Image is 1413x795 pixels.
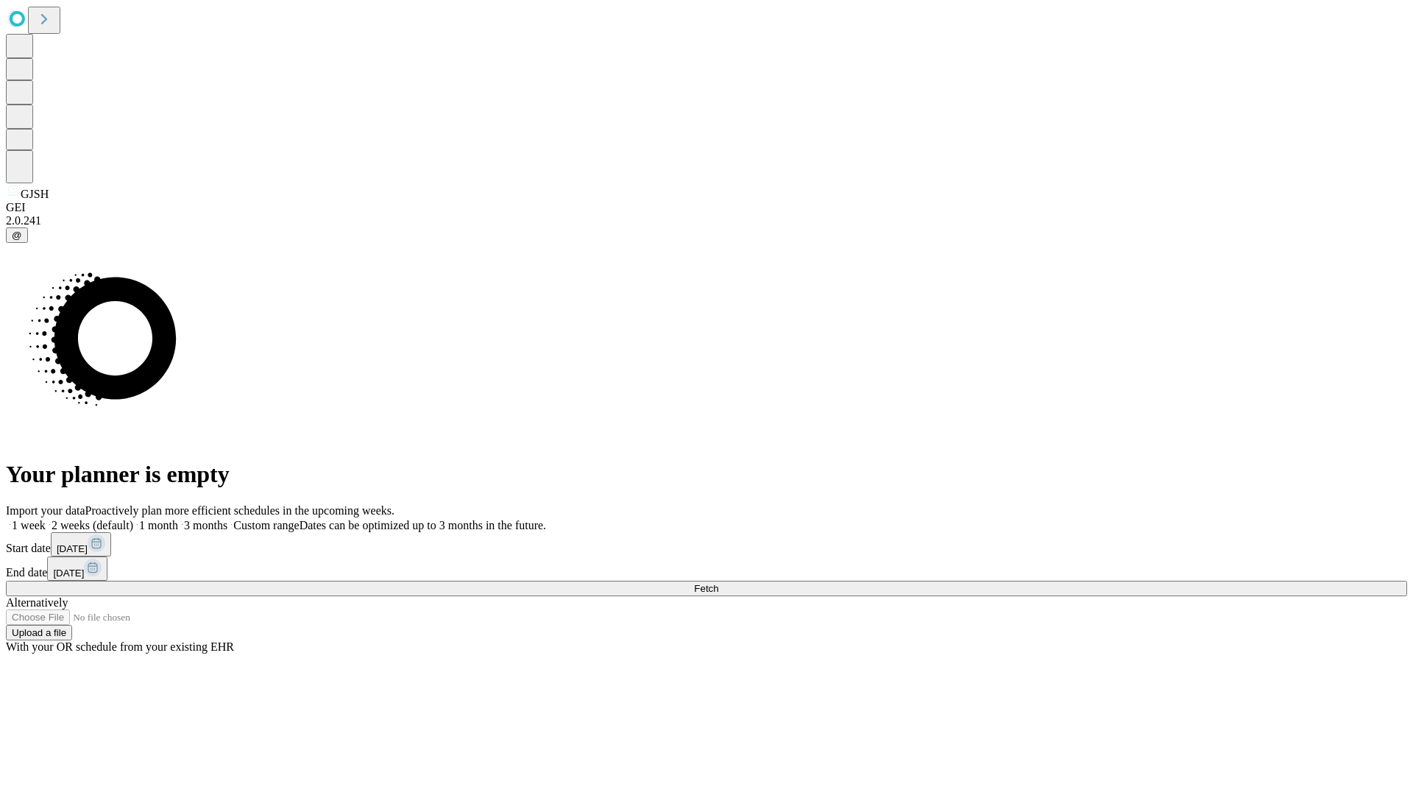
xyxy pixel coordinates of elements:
span: [DATE] [57,543,88,554]
h1: Your planner is empty [6,461,1407,488]
button: [DATE] [51,532,111,556]
span: Alternatively [6,596,68,609]
span: 2 weeks (default) [52,519,133,531]
span: 1 week [12,519,46,531]
span: Import your data [6,504,85,517]
span: [DATE] [53,568,84,579]
button: Upload a file [6,625,72,640]
button: [DATE] [47,556,107,581]
div: GEI [6,201,1407,214]
span: 3 months [184,519,227,531]
button: Fetch [6,581,1407,596]
div: 2.0.241 [6,214,1407,227]
span: Custom range [233,519,299,531]
div: Start date [6,532,1407,556]
div: End date [6,556,1407,581]
span: GJSH [21,188,49,200]
span: With your OR schedule from your existing EHR [6,640,234,653]
button: @ [6,227,28,243]
span: @ [12,230,22,241]
span: Fetch [694,583,718,594]
span: 1 month [139,519,178,531]
span: Proactively plan more efficient schedules in the upcoming weeks. [85,504,394,517]
span: Dates can be optimized up to 3 months in the future. [300,519,546,531]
